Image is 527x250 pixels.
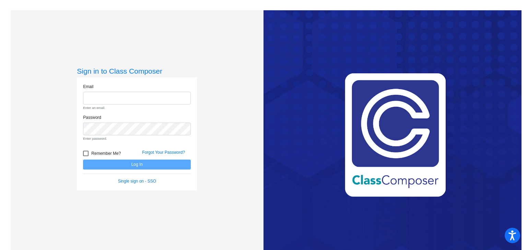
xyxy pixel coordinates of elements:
[83,114,101,121] label: Password
[91,149,121,158] span: Remember Me?
[142,150,185,155] a: Forgot Your Password?
[118,179,156,184] a: Single sign on - SSO
[83,105,191,110] small: Enter an email.
[83,84,93,90] label: Email
[77,67,197,75] h3: Sign in to Class Composer
[83,160,191,170] button: Log In
[83,136,191,141] small: Enter password.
